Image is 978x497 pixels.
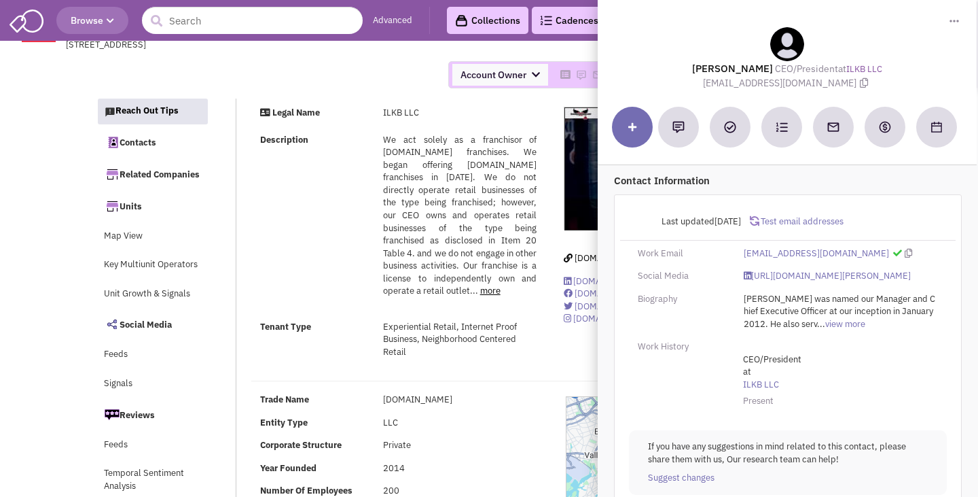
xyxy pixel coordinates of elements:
a: Cadences [532,7,606,34]
span: [DOMAIN_NAME] [575,252,644,264]
div: ILKB LLC [374,107,546,120]
div: Work Email [629,247,735,260]
img: Cadences_logo.png [540,16,552,25]
img: SmartAdmin [10,7,43,33]
b: Trade Name [260,394,309,405]
span: Account Owner [452,64,548,86]
a: [EMAIL_ADDRESS][DOMAIN_NAME] [744,247,889,260]
a: Key Multiunit Operators [97,252,207,278]
span: [DOMAIN_NAME][URL] [575,301,666,312]
a: Signals [97,371,207,397]
strong: Tenant Type [260,321,311,332]
span: Browse [71,14,114,27]
img: Send an email [827,120,840,134]
span: [DOMAIN_NAME][URL].. [573,313,670,324]
a: Collections [447,7,528,34]
img: Add a note [672,121,685,133]
img: Please add to your accounts [592,69,603,80]
a: [DOMAIN_NAME][URL].. [564,288,671,299]
span: at [743,354,960,394]
span: [EMAIL_ADDRESS][DOMAIN_NAME] [703,77,871,89]
img: ILKB LLC [564,107,805,230]
a: Unit Growth & Signals [97,281,207,307]
b: Corporate Structure [260,439,342,451]
a: Suggest changes [648,472,714,485]
p: Contact Information [614,173,962,188]
span: [DOMAIN_NAME][URL].. [573,275,670,287]
span: Test email addresses [759,216,844,227]
strong: Legal Name [272,107,320,118]
div: Experiential Retail, Internet Proof Business, Neighborhood Centered Retail [374,321,546,359]
a: Reviews [97,400,207,429]
a: Contacts [97,128,207,156]
span: We act solely as a franchisor of [DOMAIN_NAME] franchises. We began offering [DOMAIN_NAME] franch... [383,134,537,297]
a: Reach Out Tips [98,99,208,124]
a: ILKB LLC [743,379,960,392]
div: Last updated [629,209,750,235]
div: LLC [374,417,546,430]
a: Units [97,192,207,220]
div: [STREET_ADDRESS] [66,39,420,52]
div: Work History [629,341,735,354]
img: icon-collection-lavender-black.svg [455,14,468,27]
span: Present [743,395,774,407]
a: Map View [97,224,207,250]
span: at [775,63,882,75]
a: Feeds [97,432,207,458]
a: Related Companies [97,160,207,188]
p: If you have any suggestions in mind related to this contact, please share them with us, Our resea... [648,441,928,466]
a: Advanced [373,14,412,27]
a: [DOMAIN_NAME][URL].. [564,313,670,324]
a: more [480,285,501,296]
div: [DOMAIN_NAME] [374,394,546,407]
span: [DATE] [714,216,741,227]
a: Social Media [97,310,207,339]
input: Search [142,7,363,34]
img: Subscribe to a cadence [776,121,788,133]
b: Entity Type [260,417,308,428]
span: CEO/President [743,354,960,366]
img: Schedule a Meeting [931,122,942,133]
a: [DOMAIN_NAME] [564,252,644,264]
img: Add a Task [724,121,736,133]
a: [URL][DOMAIN_NAME][PERSON_NAME] [744,270,911,283]
a: ILKB LLC [846,63,882,76]
lable: [PERSON_NAME] [692,62,773,75]
div: Biography [629,293,735,306]
a: Feeds [97,342,207,368]
div: 2014 [374,462,546,475]
div: Private [374,439,546,452]
b: Year Founded [260,462,316,474]
a: [DOMAIN_NAME][URL] [564,301,666,312]
div: Social Media [629,270,735,283]
button: Browse [56,7,128,34]
img: teammate.png [770,27,804,61]
a: [DOMAIN_NAME][URL].. [564,275,670,287]
a: view more [825,318,865,331]
span: CEO/President [775,63,838,75]
span: [DOMAIN_NAME][URL].. [575,288,671,299]
img: Create a deal [878,120,892,134]
img: Please add to your accounts [576,69,587,80]
span: [PERSON_NAME] was named our Manager and Chief Executive Officer at our inception in January 2012.... [744,293,935,330]
b: Number Of Employees [260,485,352,496]
strong: Description [260,134,308,145]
